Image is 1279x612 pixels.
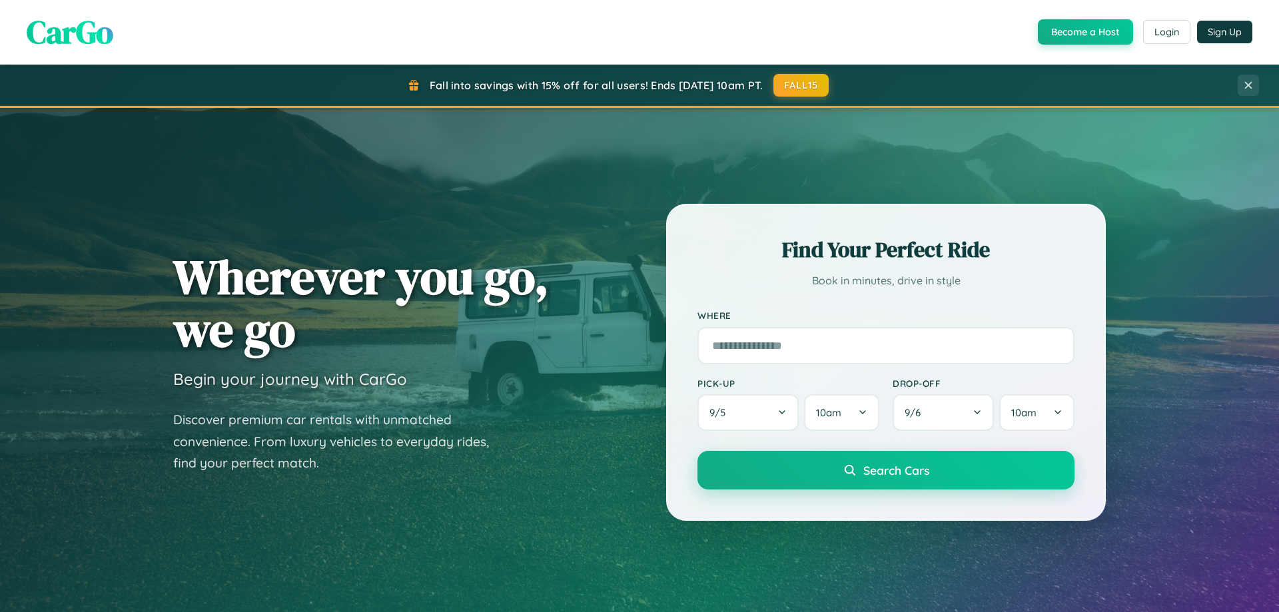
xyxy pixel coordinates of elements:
[1143,20,1190,44] button: Login
[816,406,841,419] span: 10am
[905,406,927,419] span: 9 / 6
[773,74,829,97] button: FALL15
[27,10,113,54] span: CarGo
[1011,406,1037,419] span: 10am
[697,378,879,389] label: Pick-up
[697,271,1074,290] p: Book in minutes, drive in style
[1197,21,1252,43] button: Sign Up
[430,79,763,92] span: Fall into savings with 15% off for all users! Ends [DATE] 10am PT.
[697,451,1074,489] button: Search Cars
[697,235,1074,264] h2: Find Your Perfect Ride
[999,394,1074,431] button: 10am
[697,394,799,431] button: 9/5
[709,406,732,419] span: 9 / 5
[697,310,1074,322] label: Where
[173,369,407,389] h3: Begin your journey with CarGo
[173,409,506,474] p: Discover premium car rentals with unmatched convenience. From luxury vehicles to everyday rides, ...
[173,250,549,356] h1: Wherever you go, we go
[1038,19,1133,45] button: Become a Host
[893,378,1074,389] label: Drop-off
[863,463,929,477] span: Search Cars
[804,394,879,431] button: 10am
[893,394,994,431] button: 9/6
